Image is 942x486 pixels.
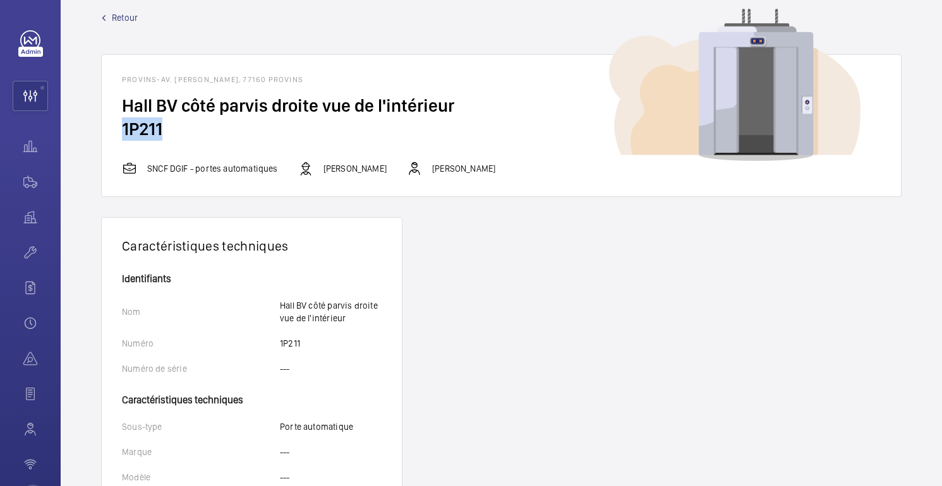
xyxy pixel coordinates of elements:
font: 1P211 [280,338,300,348]
font: Hall BV côté parvis droite vue de l'intérieur [280,300,378,323]
font: SNCF DGIF - portes automatiques [147,163,278,174]
font: Modèle [122,472,150,482]
font: --- [280,472,290,482]
font: Numéro de série [122,364,187,374]
font: 1P211 [122,118,162,139]
font: Caractéristiques techniques [122,238,289,254]
font: [PERSON_NAME] [432,163,495,174]
font: Hall BV côté parvis droite vue de l'intérieur [122,95,454,116]
font: Sous-type [122,422,162,432]
img: image de l'appareil [609,9,860,162]
font: Retour [112,13,138,23]
font: Nom [122,307,141,317]
font: Identifiants [122,273,171,285]
font: PROVINS-Av. [PERSON_NAME], 77160 PROVINS [122,75,303,84]
font: Porte automatique [280,422,353,432]
font: Caractéristiques techniques [122,394,243,406]
font: --- [280,364,290,374]
font: [PERSON_NAME] [323,163,387,174]
font: Numéro [122,338,154,348]
font: Marque [122,447,152,457]
font: --- [280,447,290,457]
